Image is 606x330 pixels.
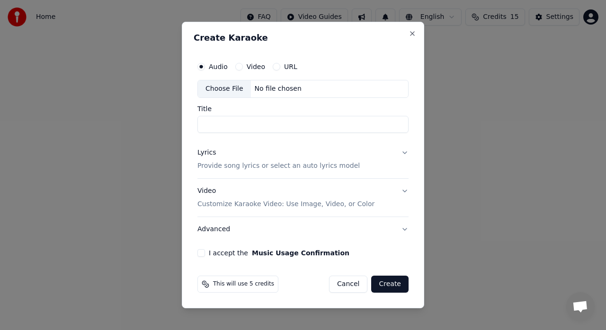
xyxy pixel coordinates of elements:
[329,276,367,293] button: Cancel
[197,148,216,157] div: Lyrics
[209,63,228,70] label: Audio
[213,280,274,288] span: This will use 5 credits
[197,179,409,217] button: VideoCustomize Karaoke Video: Use Image, Video, or Color
[247,63,265,70] label: Video
[197,161,360,171] p: Provide song lyrics or select an auto lyrics model
[284,63,297,70] label: URL
[209,250,349,256] label: I accept the
[371,276,409,293] button: Create
[197,217,409,242] button: Advanced
[197,186,374,209] div: Video
[251,84,305,94] div: No file chosen
[194,34,412,42] h2: Create Karaoke
[198,80,251,97] div: Choose File
[197,140,409,178] button: LyricsProvide song lyrics or select an auto lyrics model
[252,250,349,256] button: I accept the
[197,105,409,112] label: Title
[197,200,374,209] p: Customize Karaoke Video: Use Image, Video, or Color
